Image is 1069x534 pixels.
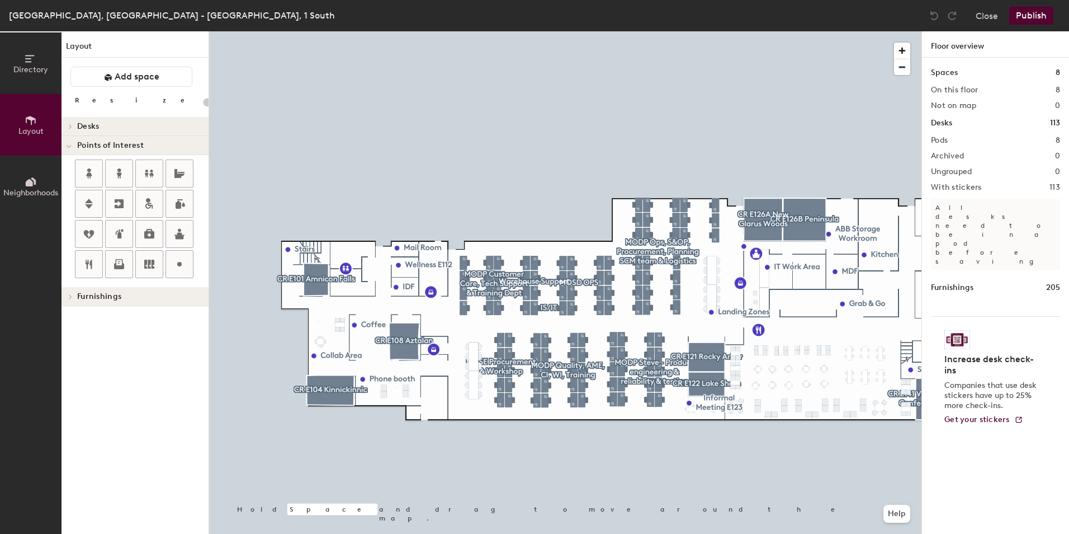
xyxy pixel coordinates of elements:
[883,505,910,523] button: Help
[931,167,972,176] h2: Ungrouped
[70,67,192,87] button: Add space
[9,8,335,22] div: [GEOGRAPHIC_DATA], [GEOGRAPHIC_DATA] - [GEOGRAPHIC_DATA], 1 South
[1049,183,1060,192] h2: 113
[1056,67,1060,79] h1: 8
[922,31,1069,58] h1: Floor overview
[1055,101,1060,110] h2: 0
[62,40,209,58] h1: Layout
[1055,167,1060,176] h2: 0
[75,96,198,105] div: Resize
[944,415,1023,425] a: Get your stickers
[1009,7,1053,25] button: Publish
[1055,152,1060,161] h2: 0
[929,10,940,21] img: Undo
[115,71,159,82] span: Add space
[944,415,1010,424] span: Get your stickers
[931,183,982,192] h2: With stickers
[976,7,998,25] button: Close
[77,292,121,301] span: Furnishings
[77,141,144,150] span: Points of Interest
[18,127,44,136] span: Layout
[944,330,970,349] img: Sticker logo
[3,188,58,198] span: Neighborhoods
[931,152,964,161] h2: Archived
[931,282,973,294] h1: Furnishings
[947,10,958,21] img: Redo
[931,136,948,145] h2: Pods
[931,199,1060,270] p: All desks need to be in a pod before saving
[1056,136,1060,145] h2: 8
[944,381,1040,411] p: Companies that use desk stickers have up to 25% more check-ins.
[1056,86,1060,95] h2: 8
[1046,282,1060,294] h1: 205
[931,117,952,129] h1: Desks
[1050,117,1060,129] h1: 113
[931,86,978,95] h2: On this floor
[13,65,48,74] span: Directory
[944,354,1040,376] h4: Increase desk check-ins
[931,67,958,79] h1: Spaces
[77,122,99,131] span: Desks
[931,101,976,110] h2: Not on map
